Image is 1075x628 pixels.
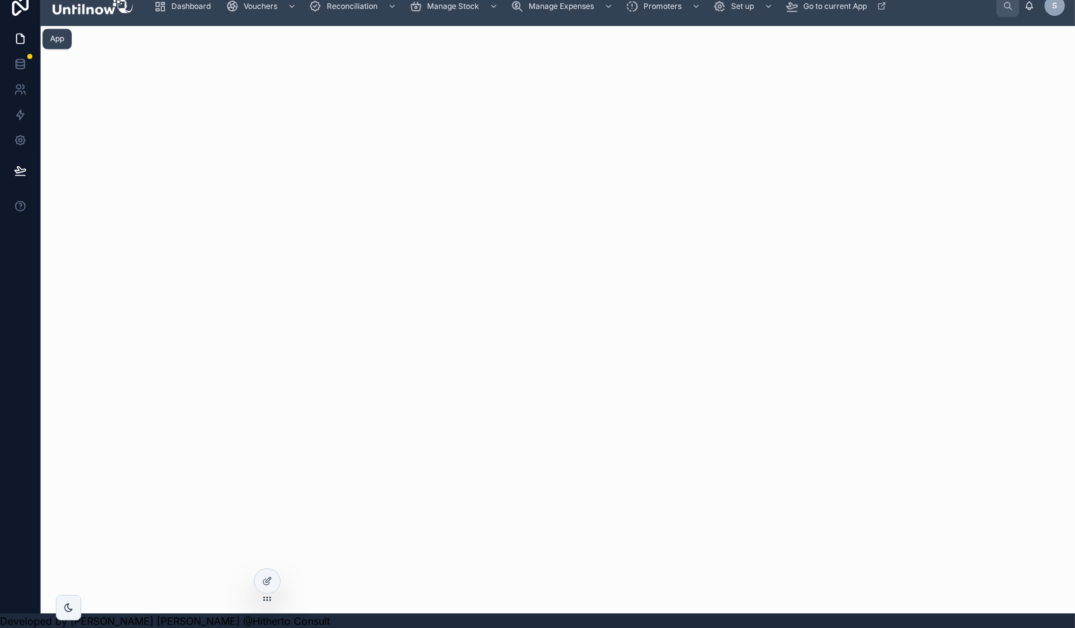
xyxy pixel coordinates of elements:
[50,34,64,44] div: App
[1052,1,1057,11] span: S
[643,1,682,11] span: Promoters
[731,1,754,11] span: Set up
[427,1,479,11] span: Manage Stock
[171,1,211,11] span: Dashboard
[244,1,277,11] span: Vouchers
[803,1,867,11] span: Go to current App
[327,1,378,11] span: Reconciliation
[529,1,594,11] span: Manage Expenses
